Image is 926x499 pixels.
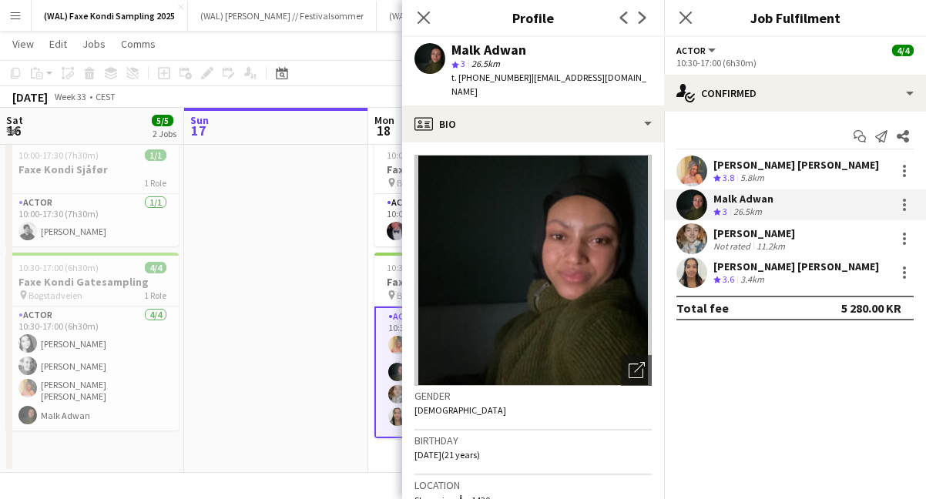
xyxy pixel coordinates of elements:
[753,240,788,252] div: 11.2km
[664,8,926,28] h3: Job Fulfilment
[377,1,466,31] button: (WAL) Coop 2025
[387,262,467,273] span: 10:30-17:00 (6h30m)
[737,273,767,286] div: 3.4km
[387,149,467,161] span: 10:00-17:30 (7h30m)
[451,43,526,57] div: Malk Adwan
[451,72,532,83] span: t. [PHONE_NUMBER]
[713,158,879,172] div: [PERSON_NAME] [PERSON_NAME]
[723,206,727,217] span: 3
[461,58,465,69] span: 3
[6,162,179,176] h3: Faxe Kondi Sjåfør
[372,122,394,139] span: 18
[664,75,926,112] div: Confirmed
[144,290,166,301] span: 1 Role
[723,273,734,285] span: 3.6
[676,45,718,56] button: Actor
[12,89,48,105] div: [DATE]
[152,115,173,126] span: 5/5
[374,275,547,289] h3: Faxe Kondi Gatesampling
[374,162,547,176] h3: Faxe Kondi Sjåfør
[190,113,209,127] span: Sun
[723,172,734,183] span: 3.8
[892,45,914,56] span: 4/4
[676,57,914,69] div: 10:30-17:00 (6h30m)
[82,37,106,51] span: Jobs
[6,34,40,54] a: View
[18,149,99,161] span: 10:00-17:30 (7h30m)
[621,355,652,386] div: Open photos pop-in
[43,34,73,54] a: Edit
[49,37,67,51] span: Edit
[397,290,429,301] span: Bjørvika
[414,478,652,492] h3: Location
[676,300,729,316] div: Total fee
[414,449,480,460] span: [DATE] (21 years)
[51,91,89,102] span: Week 33
[121,37,156,51] span: Comms
[144,177,166,189] span: 1 Role
[6,275,179,289] h3: Faxe Kondi Gatesampling
[6,194,179,246] app-card-role: Actor1/110:00-17:30 (7h30m)[PERSON_NAME]
[29,290,82,301] span: Bogstadveien
[6,253,179,430] app-job-card: 10:30-17:00 (6h30m)4/4Faxe Kondi Gatesampling Bogstadveien1 RoleActor4/410:30-17:00 (6h30m)[PERSO...
[730,206,765,219] div: 26.5km
[713,260,879,273] div: [PERSON_NAME] [PERSON_NAME]
[6,140,179,246] app-job-card: 10:00-17:30 (7h30m)1/1Faxe Kondi Sjåfør1 RoleActor1/110:00-17:30 (7h30m)[PERSON_NAME]
[402,8,664,28] h3: Profile
[153,128,176,139] div: 2 Jobs
[145,149,166,161] span: 1/1
[188,1,377,31] button: (WAL) [PERSON_NAME] // Festivalsommer
[374,194,547,246] app-card-role: Actor1/110:00-17:30 (7h30m)[PERSON_NAME] Eeg
[414,404,506,416] span: [DEMOGRAPHIC_DATA]
[18,262,99,273] span: 10:30-17:00 (6h30m)
[737,172,767,185] div: 5.8km
[76,34,112,54] a: Jobs
[451,72,646,97] span: | [EMAIL_ADDRESS][DOMAIN_NAME]
[4,122,23,139] span: 16
[713,240,753,252] div: Not rated
[374,140,547,246] app-job-card: 10:00-17:30 (7h30m)1/1Faxe Kondi Sjåfør Bjørvika1 RoleActor1/110:00-17:30 (7h30m)[PERSON_NAME] Eeg
[32,1,188,31] button: (WAL) Faxe Kondi Sampling 2025
[402,105,664,142] div: Bio
[414,155,652,386] img: Crew avatar or photo
[374,113,394,127] span: Mon
[374,306,547,438] app-card-role: Actor4/410:30-17:00 (6h30m)[PERSON_NAME] [PERSON_NAME]Malk Adwan[PERSON_NAME][PERSON_NAME] [PERSO...
[414,389,652,403] h3: Gender
[115,34,162,54] a: Comms
[6,306,179,430] app-card-role: Actor4/410:30-17:00 (6h30m)[PERSON_NAME][PERSON_NAME][PERSON_NAME] [PERSON_NAME]Malk Adwan
[713,192,773,206] div: Malk Adwan
[145,262,166,273] span: 4/4
[713,226,795,240] div: [PERSON_NAME]
[468,58,503,69] span: 26.5km
[841,300,901,316] div: 5 280.00 KR
[414,434,652,447] h3: Birthday
[397,177,429,189] span: Bjørvika
[188,122,209,139] span: 17
[676,45,706,56] span: Actor
[6,113,23,127] span: Sat
[12,37,34,51] span: View
[374,253,547,438] app-job-card: 10:30-17:00 (6h30m)4/4Faxe Kondi Gatesampling Bjørvika1 RoleActor4/410:30-17:00 (6h30m)[PERSON_NA...
[96,91,116,102] div: CEST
